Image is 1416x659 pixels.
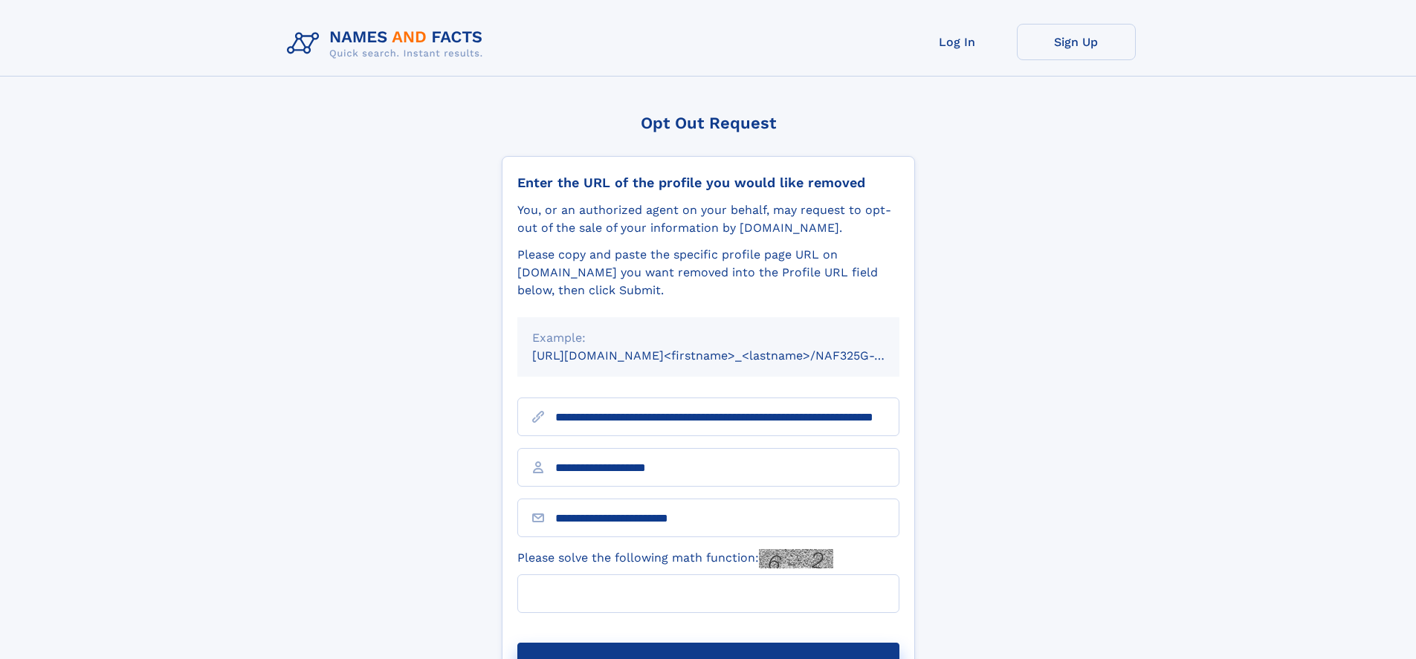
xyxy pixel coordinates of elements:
div: Enter the URL of the profile you would like removed [517,175,899,191]
a: Sign Up [1017,24,1136,60]
div: Example: [532,329,885,347]
label: Please solve the following math function: [517,549,833,568]
div: Opt Out Request [502,114,915,132]
div: Please copy and paste the specific profile page URL on [DOMAIN_NAME] you want removed into the Pr... [517,246,899,299]
a: Log In [898,24,1017,60]
img: Logo Names and Facts [281,24,495,64]
small: [URL][DOMAIN_NAME]<firstname>_<lastname>/NAF325G-xxxxxxxx [532,348,928,363]
div: You, or an authorized agent on your behalf, may request to opt-out of the sale of your informatio... [517,201,899,237]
